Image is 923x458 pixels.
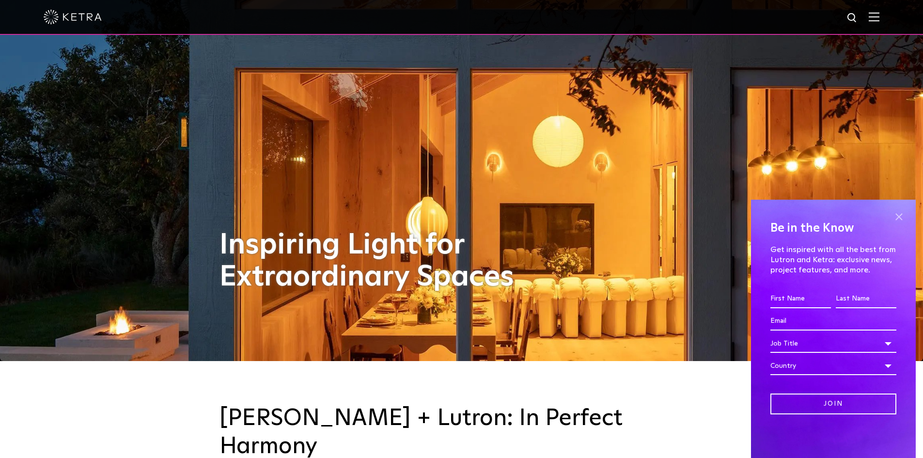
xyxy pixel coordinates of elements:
img: ketra-logo-2019-white [44,10,102,24]
img: Hamburger%20Nav.svg [869,12,879,21]
input: Join [770,394,896,414]
h4: Be in the Know [770,219,896,237]
input: Last Name [836,290,896,308]
div: Job Title [770,334,896,353]
p: Get inspired with all the best from Lutron and Ketra: exclusive news, project features, and more. [770,245,896,275]
div: Country [770,357,896,375]
h1: Inspiring Light for Extraordinary Spaces [219,229,534,293]
input: First Name [770,290,831,308]
input: Email [770,312,896,331]
img: search icon [846,12,859,24]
